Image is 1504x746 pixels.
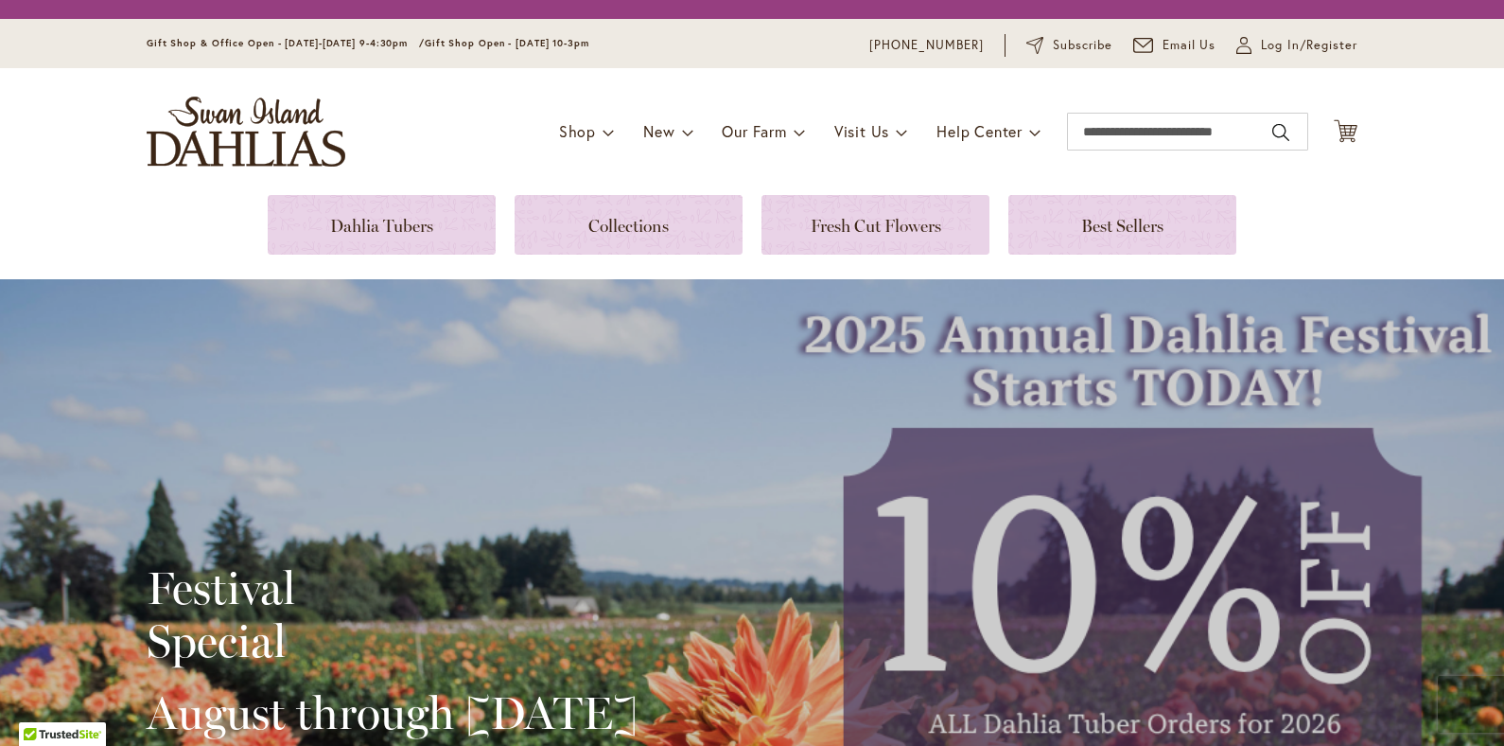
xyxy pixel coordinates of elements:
span: Email Us [1163,36,1216,55]
span: Shop [559,121,596,141]
a: Email Us [1133,36,1216,55]
h2: August through [DATE] [147,686,638,739]
button: Search [1272,117,1289,148]
h2: Festival Special [147,561,638,667]
span: Log In/Register [1261,36,1357,55]
span: Gift Shop & Office Open - [DATE]-[DATE] 9-4:30pm / [147,37,425,49]
span: New [643,121,674,141]
a: [PHONE_NUMBER] [869,36,984,55]
a: store logo [147,97,345,167]
span: Help Center [936,121,1023,141]
span: Subscribe [1053,36,1112,55]
span: Visit Us [834,121,889,141]
a: Subscribe [1026,36,1112,55]
span: Gift Shop Open - [DATE] 10-3pm [425,37,589,49]
a: Log In/Register [1236,36,1357,55]
span: Our Farm [722,121,786,141]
